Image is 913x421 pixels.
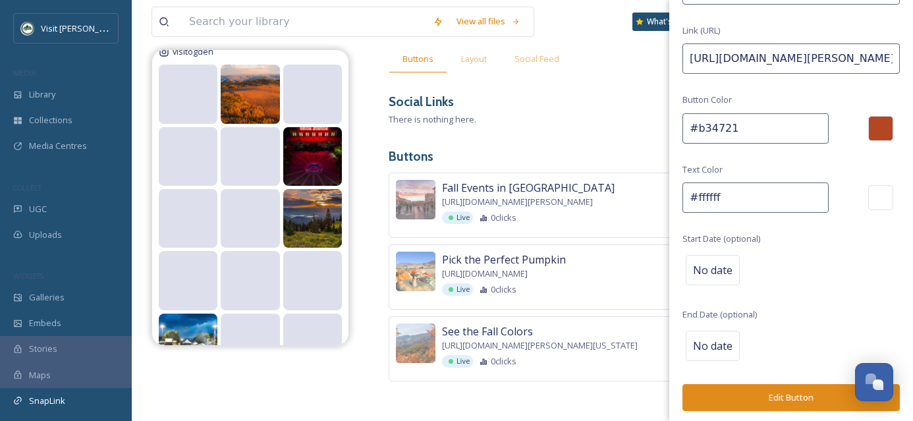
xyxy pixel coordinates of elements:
[29,140,87,152] span: Media Centres
[450,9,527,34] a: View all files
[442,211,473,224] div: Live
[693,338,733,354] span: No date
[491,283,516,296] span: 0 clicks
[396,252,435,291] img: 59910558-70da-4ceb-9958-31597097d794.jpg
[29,317,61,329] span: Embeds
[159,314,217,372] img: 527552383_18522034039012177_2073595739078497820_n.jpg
[442,196,593,208] span: [URL][DOMAIN_NAME][PERSON_NAME]
[396,323,435,363] img: 18436ca5-d71f-4851-bef9-0c9b98055fbe.jpg
[855,363,893,401] button: Open Chat
[491,355,516,368] span: 0 clicks
[682,384,900,411] button: Edit Button
[682,43,900,74] input: https://www.snapsea.io
[182,7,426,36] input: Search your library
[442,267,528,280] span: [URL][DOMAIN_NAME]
[41,22,124,34] span: Visit [PERSON_NAME]
[13,68,36,78] span: MEDIA
[29,229,62,241] span: Uploads
[442,323,533,339] span: See the Fall Colors
[21,22,34,35] img: Unknown.png
[693,262,733,278] span: No date
[461,53,487,65] span: Layout
[442,339,638,352] span: [URL][DOMAIN_NAME][PERSON_NAME][US_STATE]
[396,180,435,219] img: afe90ad4-ddd0-4296-8aa0-aab8d2e82bee.jpg
[29,369,51,381] span: Maps
[29,88,55,101] span: Library
[442,355,473,368] div: Live
[682,233,760,245] span: Start Date (optional)
[682,163,723,176] span: Text Color
[29,291,65,304] span: Galleries
[682,94,732,106] span: Button Color
[491,211,516,224] span: 0 clicks
[29,114,72,126] span: Collections
[632,13,698,31] a: What's New
[682,308,757,321] span: End Date (optional)
[283,189,342,248] img: 534413719_1077967007868338_4702544262141684817_n.jpg
[389,113,476,125] span: There is nothing here.
[29,203,47,215] span: UGC
[173,45,213,58] span: visitogden
[682,24,720,37] span: Link (URL)
[29,395,65,407] span: SnapLink
[389,147,893,166] h3: Buttons
[442,252,566,267] span: Pick the Perfect Pumpkin
[283,127,342,186] img: 539420063_1098944235143591_6921668826734709863_n.heic
[221,65,279,123] img: 541506957_763374209837190_1014265397491910421_n.heic
[442,283,473,296] div: Live
[13,271,43,281] span: WIDGETS
[402,53,433,65] span: Buttons
[13,182,41,192] span: COLLECT
[389,92,454,111] h3: Social Links
[442,180,615,196] span: Fall Events in [GEOGRAPHIC_DATA]
[29,343,57,355] span: Stories
[514,53,559,65] span: Social Feed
